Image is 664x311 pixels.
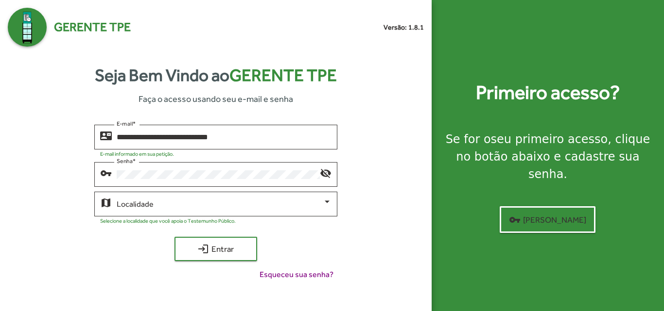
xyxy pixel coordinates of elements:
button: [PERSON_NAME] [500,206,595,233]
span: Entrar [183,240,248,258]
mat-icon: visibility_off [320,167,332,179]
img: Logo Gerente [8,8,47,47]
span: Esqueceu sua senha? [260,269,333,280]
mat-icon: vpn_key [509,214,521,226]
strong: Seja Bem Vindo ao [95,63,337,88]
mat-hint: Selecione a localidade que você apoia o Testemunho Público. [100,218,236,224]
span: Gerente TPE [54,18,131,36]
mat-icon: vpn_key [100,167,112,179]
mat-icon: contact_mail [100,130,112,141]
button: Entrar [175,237,257,261]
mat-icon: map [100,196,112,208]
small: Versão: 1.8.1 [384,22,424,33]
mat-hint: E-mail informado em sua petição. [100,151,174,157]
span: [PERSON_NAME] [509,211,586,229]
span: Faça o acesso usando seu e-mail e senha [139,92,293,105]
strong: Primeiro acesso? [476,78,620,107]
strong: seu primeiro acesso [491,132,608,146]
mat-icon: login [197,243,209,255]
div: Se for o , clique no botão abaixo e cadastre sua senha. [443,131,652,183]
span: Gerente TPE [229,65,337,85]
